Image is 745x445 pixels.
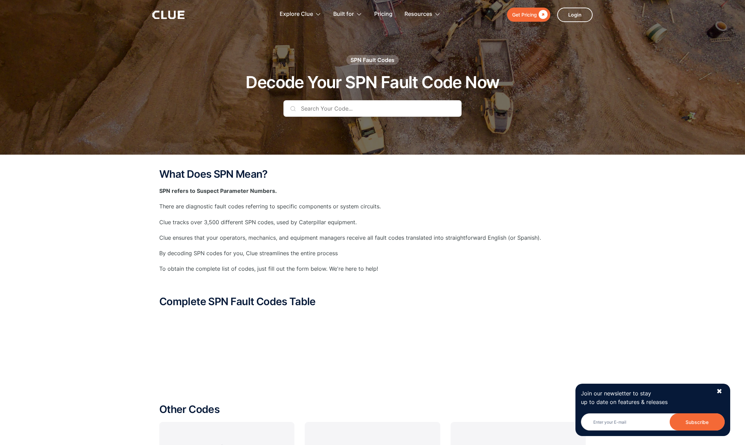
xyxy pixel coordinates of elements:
p: By decoding SPN codes for you, Clue streamlines the entire process [159,249,586,258]
p: There are diagnostic fault codes referring to specific components or system circuits. [159,202,586,211]
h1: Decode Your SPN Fault Code Now [246,73,499,92]
p: ‍ [159,280,586,289]
div:  [537,10,548,19]
h2: What Does SPN Mean? [159,168,586,180]
div: Get Pricing [512,10,537,19]
input: Search Your Code... [283,100,462,117]
p: Clue tracks over 3,500 different SPN codes, used by Caterpillar equipment. [159,218,586,227]
div: ✖ [716,387,722,396]
a: Pricing [374,3,392,25]
input: Enter your E-mail [581,413,725,431]
div: SPN Fault Codes [350,56,395,64]
h2: Complete SPN Fault Codes Table [159,296,586,307]
p: To obtain the complete list of codes, just fill out the form below. We're here to help! [159,265,586,273]
div: Explore Clue [280,3,313,25]
a: Login [557,8,593,22]
a: Get Pricing [507,8,550,22]
div: Resources [404,3,432,25]
div: Built for [333,3,354,25]
p: Clue ensures that your operators, mechanics, and equipment managers receive all fault codes trans... [159,234,586,242]
p: Join our newsletter to stay up to date on features & releases [581,389,710,406]
h2: Other Codes [159,404,586,415]
input: Subscribe [670,413,725,431]
strong: SPN refers to Suspect Parameter Numbers. [159,187,277,194]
